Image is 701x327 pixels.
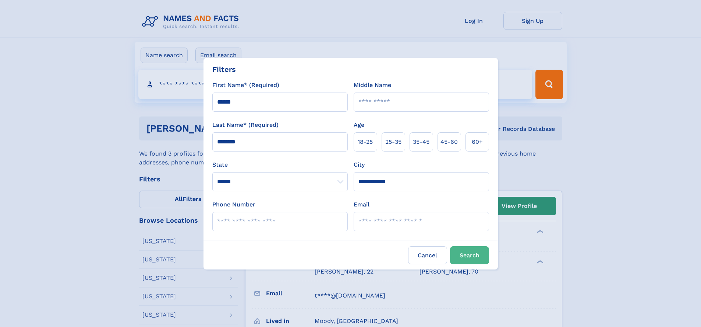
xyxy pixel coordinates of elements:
[440,138,458,146] span: 45‑60
[212,160,348,169] label: State
[450,246,489,264] button: Search
[354,160,365,169] label: City
[354,200,369,209] label: Email
[354,121,364,129] label: Age
[408,246,447,264] label: Cancel
[212,200,255,209] label: Phone Number
[358,138,373,146] span: 18‑25
[472,138,483,146] span: 60+
[212,64,236,75] div: Filters
[212,81,279,90] label: First Name* (Required)
[413,138,429,146] span: 35‑45
[354,81,391,90] label: Middle Name
[212,121,279,129] label: Last Name* (Required)
[385,138,401,146] span: 25‑35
